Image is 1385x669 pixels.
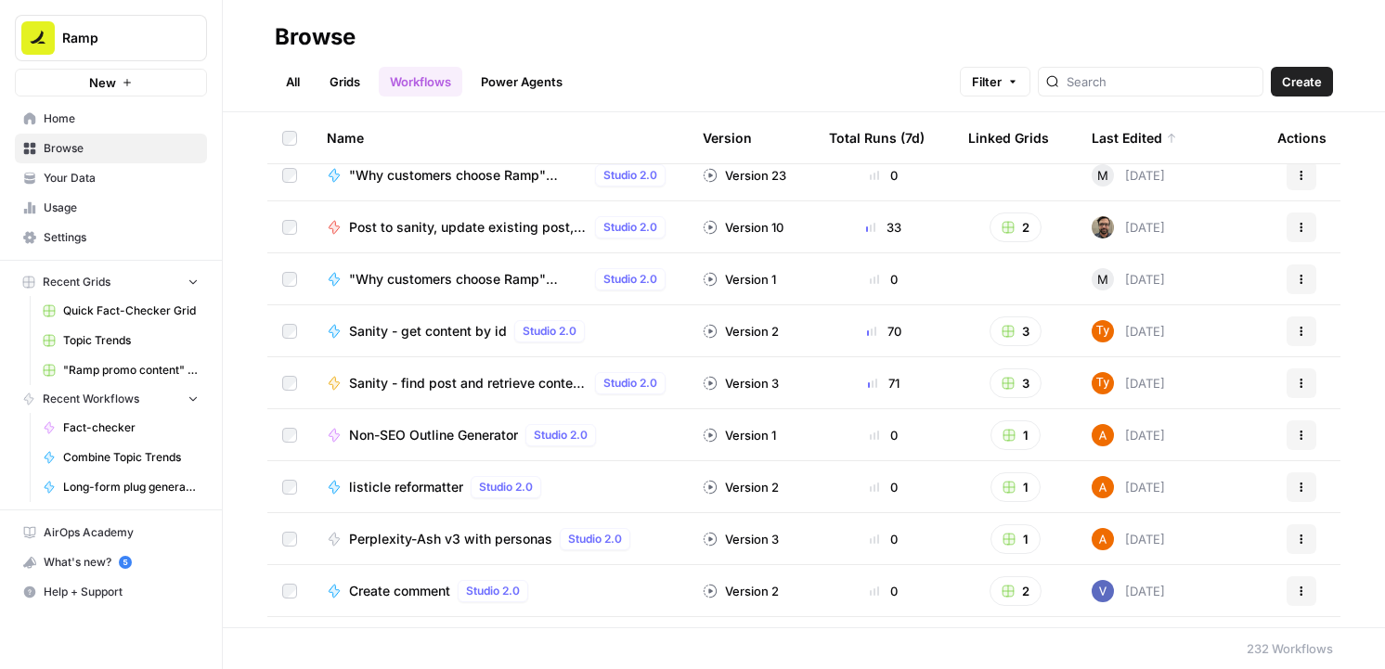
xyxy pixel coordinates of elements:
div: Version 3 [703,374,779,392]
div: [DATE] [1092,268,1165,290]
span: "Why customers choose Ramp" generator – Net-new post version [349,166,588,185]
div: 0 [829,166,938,185]
button: 1 [990,420,1041,450]
input: Search [1067,72,1255,91]
div: Version 23 [703,166,786,185]
span: Studio 2.0 [534,427,588,444]
button: New [15,69,207,96]
span: Studio 2.0 [479,479,533,495]
span: Studio 2.0 [466,583,520,599]
a: Workflows [379,67,462,96]
div: 0 [829,426,938,444]
span: listicle reformatter [349,478,463,496]
a: Sanity - get content by idStudio 2.0 [327,320,673,342]
span: M [1097,270,1108,289]
a: "Ramp promo content" generator -> Publish Sanity updates [34,355,207,385]
span: Home [44,110,199,127]
button: 3 [990,368,1042,398]
a: "Why customers choose Ramp" generator – Content tuning versionStudio 2.0 [327,268,673,290]
div: [DATE] [1092,528,1165,550]
span: Quick Fact-Checker Grid [63,302,199,319]
button: Recent Workflows [15,385,207,413]
div: Version [703,112,752,163]
a: Grids [318,67,371,96]
span: Ramp [62,29,175,47]
span: Topic Trends [63,332,199,349]
a: Post to sanity, update existing post, add to end of postStudio 2.0 [327,216,673,238]
span: "Why customers choose Ramp" generator – Content tuning version [349,270,588,289]
div: [DATE] [1092,476,1165,498]
span: M [1097,166,1108,185]
div: Version 1 [703,426,776,444]
div: [DATE] [1092,164,1165,187]
a: listicle reformatterStudio 2.0 [327,476,673,498]
div: Browse [275,22,356,52]
span: Studio 2.0 [603,219,657,236]
a: Topic Trends [34,326,207,355]
img: 2tijbeq1l253n59yk5qyo2htxvbk [1092,580,1114,602]
div: 232 Workflows [1247,639,1333,658]
div: 33 [829,218,938,237]
a: Power Agents [470,67,574,96]
div: Version 10 [703,218,783,237]
a: Long-form plug generator – Content tuning version [34,472,207,502]
div: [DATE] [1092,424,1165,446]
span: Studio 2.0 [603,271,657,288]
button: Help + Support [15,577,207,607]
span: Settings [44,229,199,246]
div: Version 1 [703,270,776,289]
a: Fact-checker [34,413,207,443]
div: [DATE] [1092,320,1165,342]
div: 0 [829,582,938,600]
button: 2 [990,576,1042,606]
a: Sanity - find post and retrieve content blockStudio 2.0 [327,372,673,394]
span: Recent Grids [43,274,110,290]
a: "Why customers choose Ramp" generator – Net-new post versionStudio 2.0 [327,164,673,187]
button: Recent Grids [15,268,207,296]
span: Sanity - get content by id [349,322,507,341]
a: Combine Topic Trends [34,443,207,472]
a: Browse [15,134,207,163]
span: Studio 2.0 [568,531,622,547]
span: Usage [44,199,199,216]
a: Your Data [15,163,207,193]
button: 1 [990,472,1041,502]
span: Help + Support [44,584,199,600]
span: Your Data [44,170,199,187]
span: Create comment [349,582,450,600]
span: Fact-checker [63,419,199,436]
div: [DATE] [1092,372,1165,394]
a: Perplexity-Ash v3 with personasStudio 2.0 [327,528,673,550]
div: 0 [829,270,938,289]
button: 2 [990,212,1042,242]
div: 0 [829,478,938,496]
span: Create [1282,72,1322,91]
img: i32oznjerd8hxcycc1k00ct90jt3 [1092,476,1114,498]
div: Version 3 [703,530,779,548]
span: Long-form plug generator – Content tuning version [63,479,199,495]
img: i32oznjerd8hxcycc1k00ct90jt3 [1092,424,1114,446]
div: 70 [829,322,938,341]
span: Sanity - find post and retrieve content block [349,374,588,392]
button: Workspace: Ramp [15,15,207,61]
div: [DATE] [1092,216,1165,238]
div: Actions [1277,112,1327,163]
span: Perplexity-Ash v3 with personas [349,530,552,548]
span: AirOps Academy [44,524,199,541]
span: Studio 2.0 [523,323,576,340]
a: Non-SEO Outline GeneratorStudio 2.0 [327,424,673,446]
div: What's new? [16,548,206,576]
span: Browse [44,140,199,157]
span: Studio 2.0 [603,375,657,392]
span: Combine Topic Trends [63,449,199,466]
img: Ramp Logo [21,21,55,55]
div: Last Edited [1092,112,1177,163]
span: "Ramp promo content" generator -> Publish Sanity updates [63,362,199,379]
button: Filter [960,67,1030,96]
a: Home [15,104,207,134]
span: Recent Workflows [43,391,139,407]
img: i32oznjerd8hxcycc1k00ct90jt3 [1092,528,1114,550]
text: 5 [123,558,127,567]
a: AirOps Academy [15,518,207,547]
button: What's new? 5 [15,547,207,577]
